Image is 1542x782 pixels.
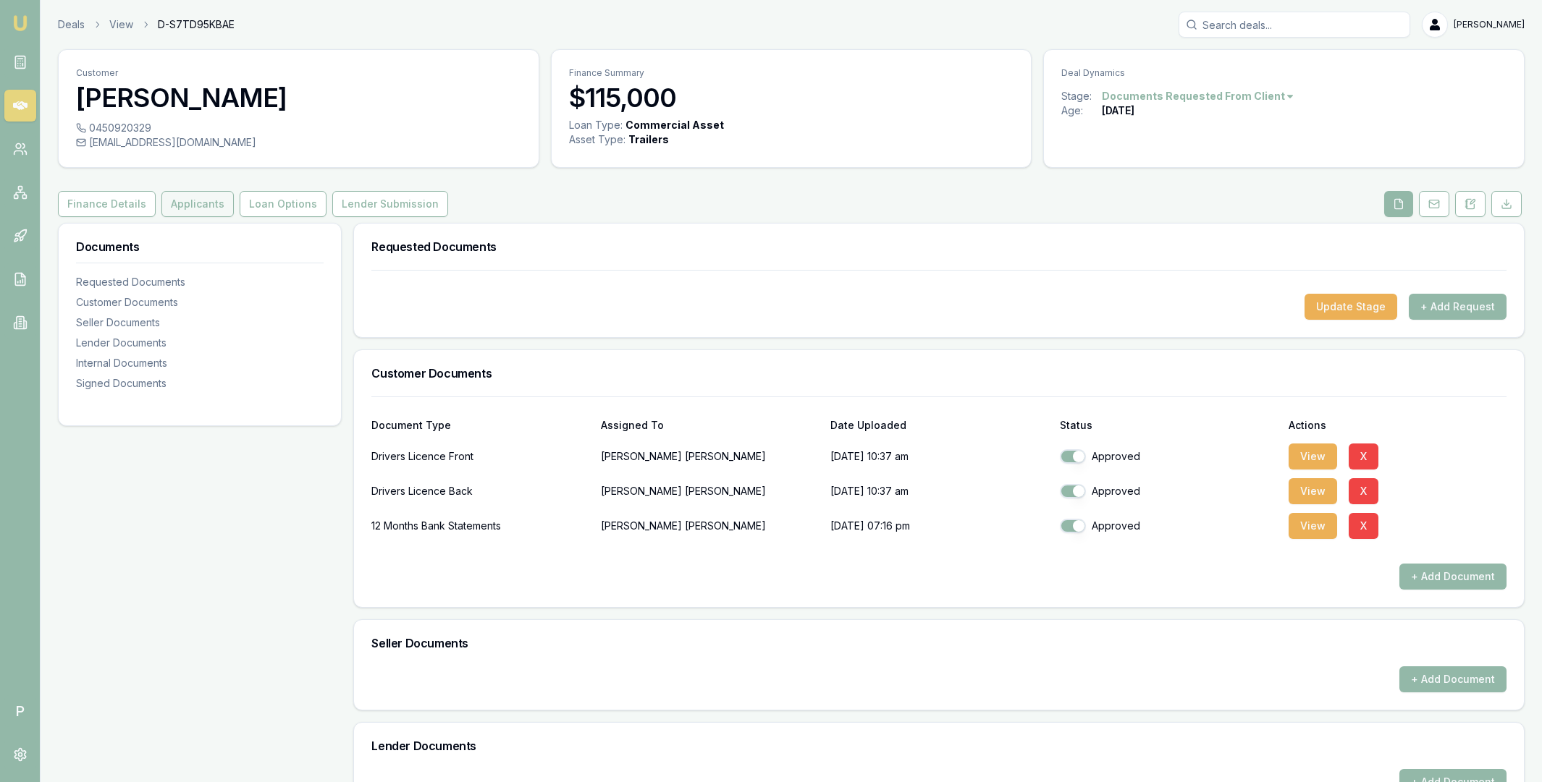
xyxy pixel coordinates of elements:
div: Age: [1061,103,1102,118]
button: + Add Document [1399,666,1507,692]
div: Date Uploaded [830,420,1048,430]
p: [DATE] 10:37 am [830,442,1048,471]
div: 0450920329 [76,121,521,135]
button: Loan Options [240,191,326,217]
div: Approved [1060,449,1278,464]
div: Seller Documents [76,315,324,330]
button: Update Stage [1305,294,1397,320]
p: [PERSON_NAME] [PERSON_NAME] [601,511,819,540]
p: Deal Dynamics [1061,67,1507,79]
a: Applicants [159,191,237,217]
div: Commercial Asset [625,118,724,132]
a: Loan Options [237,191,329,217]
div: Drivers Licence Back [371,477,589,506]
div: [DATE] [1102,103,1134,118]
div: Actions [1289,420,1507,430]
div: Lender Documents [76,336,324,350]
button: Documents Requested From Client [1102,89,1295,103]
p: [DATE] 07:16 pm [830,511,1048,540]
button: + Add Request [1409,294,1507,320]
h3: Customer Documents [371,367,1507,379]
div: Assigned To [601,420,819,430]
h3: $115,000 [569,83,1014,112]
span: D-S7TD95KBAE [158,17,235,32]
div: 12 Months Bank Statements [371,511,589,540]
h3: Lender Documents [371,740,1507,752]
input: Search deals [1179,12,1410,38]
div: Customer Documents [76,295,324,310]
span: P [4,695,36,727]
div: Trailers [628,132,669,147]
button: View [1289,478,1337,504]
a: View [109,17,133,32]
button: View [1289,513,1337,539]
h3: Requested Documents [371,241,1507,252]
div: Requested Documents [76,275,324,289]
span: [PERSON_NAME] [1454,19,1525,30]
h3: [PERSON_NAME] [76,83,521,112]
div: Status [1060,420,1278,430]
div: Internal Documents [76,356,324,370]
h3: Seller Documents [371,637,1507,649]
p: Finance Summary [569,67,1014,79]
button: X [1349,478,1378,504]
h3: Documents [76,241,324,252]
p: [DATE] 10:37 am [830,477,1048,506]
div: Stage: [1061,89,1102,103]
div: Asset Type : [569,132,625,147]
div: Approved [1060,519,1278,533]
p: [PERSON_NAME] [PERSON_NAME] [601,477,819,506]
button: + Add Document [1399,564,1507,590]
nav: breadcrumb [58,17,235,32]
button: X [1349,443,1378,469]
div: Approved [1060,484,1278,498]
div: Signed Documents [76,376,324,391]
button: Lender Submission [332,191,448,217]
div: [EMAIL_ADDRESS][DOMAIN_NAME] [76,135,521,150]
img: emu-icon-u.png [12,14,29,32]
button: Finance Details [58,191,156,217]
a: Finance Details [58,191,159,217]
a: Deals [58,17,85,32]
button: View [1289,443,1337,469]
div: Document Type [371,420,589,430]
button: X [1349,513,1378,539]
p: Customer [76,67,521,79]
div: Loan Type: [569,118,623,132]
p: [PERSON_NAME] [PERSON_NAME] [601,442,819,471]
a: Lender Submission [329,191,451,217]
div: Drivers Licence Front [371,442,589,471]
button: Applicants [161,191,234,217]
